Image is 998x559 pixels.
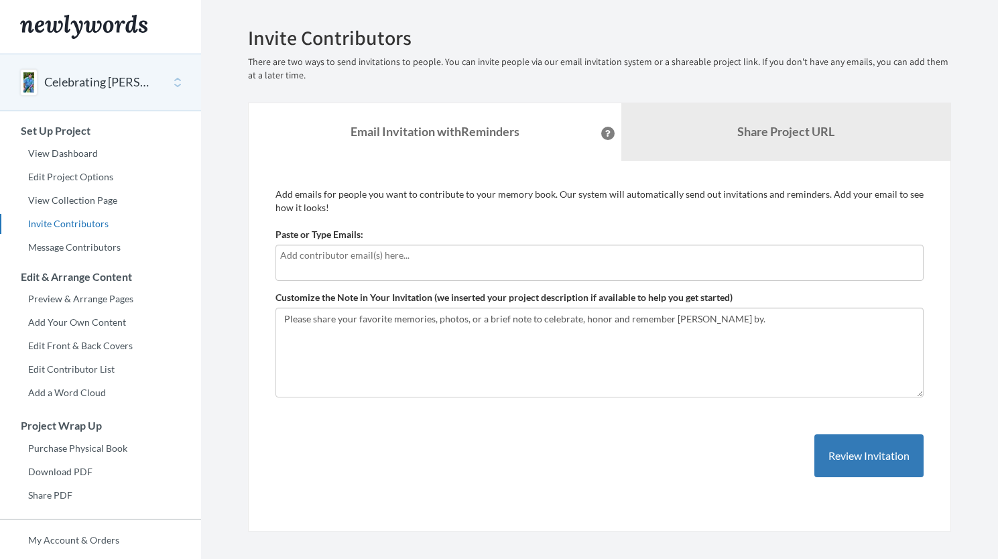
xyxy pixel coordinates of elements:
label: Paste or Type Emails: [275,228,363,241]
strong: Email Invitation with Reminders [351,124,519,139]
h3: Set Up Project [1,125,201,137]
img: Newlywords logo [20,15,147,39]
p: Add emails for people you want to contribute to your memory book. Our system will automatically s... [275,188,924,214]
h3: Project Wrap Up [1,420,201,432]
button: Celebrating [PERSON_NAME] [44,74,153,91]
label: Customize the Note in Your Invitation (we inserted your project description if available to help ... [275,291,733,304]
textarea: Please share your favorite memories, photos, or a brief note to celebrate, honor and remember [PE... [275,308,924,397]
p: There are two ways to send invitations to people. You can invite people via our email invitation ... [248,56,951,82]
input: Add contributor email(s) here... [280,248,919,263]
h2: Invite Contributors [248,27,951,49]
h3: Edit & Arrange Content [1,271,201,283]
button: Review Invitation [814,434,924,478]
b: Share Project URL [737,124,834,139]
